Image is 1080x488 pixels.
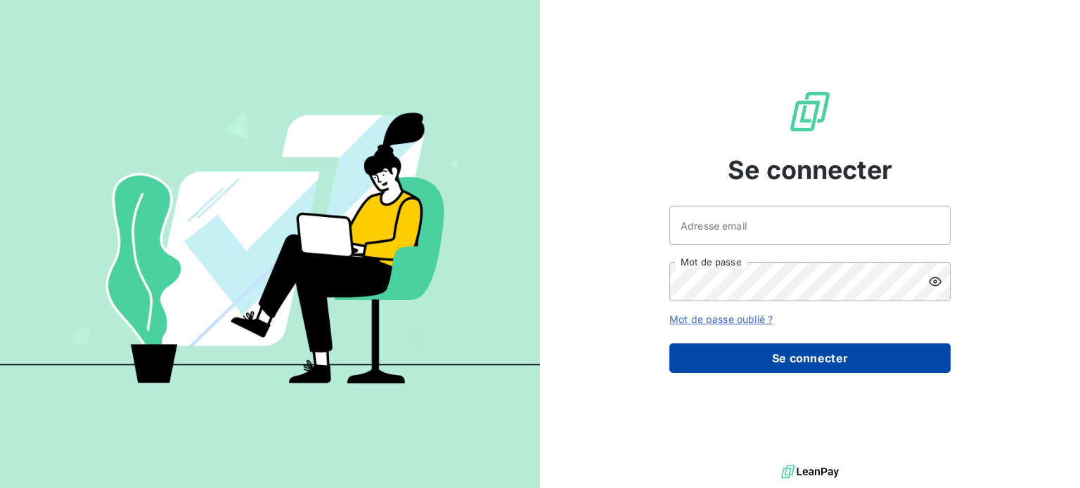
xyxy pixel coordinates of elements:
button: Se connecter [669,343,951,373]
input: placeholder [669,206,951,245]
span: Se connecter [728,151,892,189]
img: logo [781,461,839,482]
img: Logo LeanPay [787,89,832,134]
a: Mot de passe oublié ? [669,313,773,325]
